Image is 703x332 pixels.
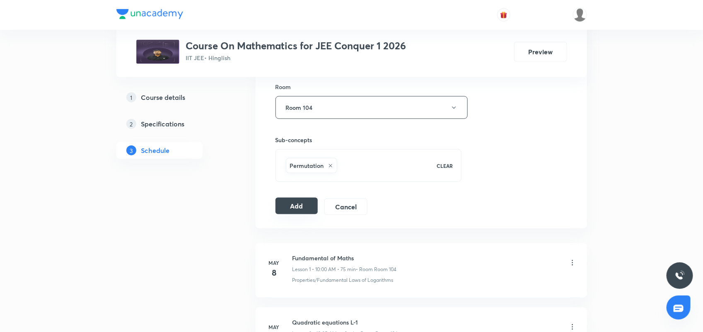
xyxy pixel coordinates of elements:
h3: Course On Mathematics for JEE Conquer 1 2026 [186,40,406,52]
h5: Schedule [141,145,170,155]
p: • Room Room 104 [356,266,397,273]
button: Cancel [324,199,367,215]
img: dfe5d0add6654d95b4d7769773675bd2.jpg [136,40,179,64]
img: ttu [675,271,685,281]
p: CLEAR [437,162,453,170]
h6: May [266,323,283,331]
button: avatar [497,8,510,22]
p: Properties/Fundamental Laws of Logarithms [292,276,394,284]
button: Room 104 [275,96,468,119]
p: IIT JEE • Hinglish [186,53,406,62]
button: Preview [514,42,567,62]
p: 1 [126,92,136,102]
h6: Room [275,82,291,91]
h5: Specifications [141,119,185,129]
h6: Fundamental of Maths [292,254,397,262]
h6: Quadratic equations L-1 [292,318,398,327]
a: 2Specifications [116,116,229,132]
h4: 8 [266,267,283,279]
button: Add [275,198,318,214]
h6: May [266,259,283,267]
h6: Sub-concepts [275,136,462,144]
p: 3 [126,145,136,155]
a: Company Logo [116,9,183,21]
p: Lesson 1 • 10:00 AM • 75 min [292,266,356,273]
img: Company Logo [116,9,183,19]
a: 1Course details [116,89,229,106]
img: avatar [500,11,507,19]
p: 2 [126,119,136,129]
h5: Course details [141,92,186,102]
h6: Permutation [290,161,324,170]
img: Bhuwan Singh [573,8,587,22]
